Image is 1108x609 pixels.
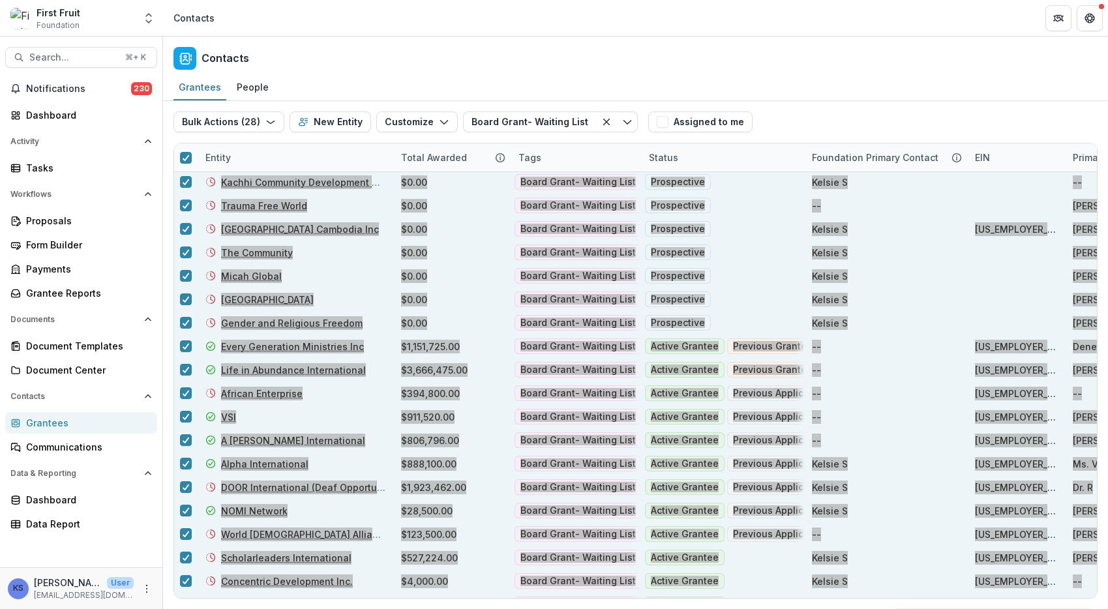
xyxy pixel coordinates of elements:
[967,143,1065,171] div: EIN
[140,5,158,31] button: Open entity switcher
[812,481,848,494] div: Kelsie S
[641,143,804,171] div: Status
[651,458,719,469] span: Active Grantee
[651,529,719,540] span: Active Grantee
[221,293,314,306] a: [GEOGRAPHIC_DATA]
[26,286,147,300] div: Grantee Reports
[221,246,293,260] a: The Community
[5,489,157,511] a: Dashboard
[733,458,818,469] span: Previous Applicant
[804,143,967,171] div: Foundation Primary Contact
[812,199,821,213] div: --
[812,457,848,471] div: Kelsie S
[13,584,23,593] div: Kelsie Salarda
[651,364,719,376] span: Active Grantee
[5,309,157,330] button: Open Documents
[651,411,719,423] span: Active Grantee
[401,246,427,260] div: $0.00
[733,435,818,446] span: Previous Applicant
[812,551,848,565] div: Kelsie S
[5,335,157,357] a: Document Templates
[651,388,719,399] span: Active Grantee
[221,199,307,213] a: Trauma Free World
[617,111,638,132] button: Toggle menu
[975,434,1057,447] div: [US_EMPLOYER_IDENTIFICATION_NUMBER]
[401,199,427,213] div: $0.00
[511,151,549,164] div: Tags
[651,341,719,352] span: Active Grantee
[26,83,131,95] span: Notifications
[26,339,147,353] div: Document Templates
[37,6,80,20] div: First Fruit
[651,576,719,587] span: Active Grantee
[975,504,1057,518] div: [US_EMPLOYER_IDENTIFICATION_NUMBER]
[812,574,848,588] div: Kelsie S
[401,293,427,306] div: $0.00
[5,157,157,179] a: Tasks
[221,527,385,541] a: World [DEMOGRAPHIC_DATA] Alliance
[975,574,1057,588] div: [US_EMPLOYER_IDENTIFICATION_NUMBER]
[5,359,157,381] a: Document Center
[393,143,511,171] div: Total Awarded
[520,529,636,540] span: Board Grant- Waiting List
[596,111,617,132] button: Clear filter
[401,175,427,189] div: $0.00
[29,52,117,63] span: Search...
[401,481,466,494] div: $1,923,462.00
[975,387,1057,400] div: [US_EMPLOYER_IDENTIFICATION_NUMBER]
[812,363,821,377] div: --
[520,505,636,516] span: Board Grant- Waiting List
[812,434,821,447] div: --
[1073,387,1082,400] div: --
[812,340,821,353] div: --
[651,294,705,305] span: Prospective
[401,410,455,424] div: $911,520.00
[10,8,31,29] img: First Fruit
[401,269,427,283] div: $0.00
[232,75,274,100] a: People
[520,435,636,446] span: Board Grant- Waiting List
[967,151,998,164] div: EIN
[221,269,282,283] a: Micah Global
[5,78,157,99] button: Notifications230
[812,269,848,283] div: Kelsie S
[520,177,636,188] span: Board Grant- Waiting List
[401,340,460,353] div: $1,151,725.00
[651,271,705,282] span: Prospective
[5,184,157,205] button: Open Workflows
[221,175,385,189] a: Kachhi Community Development Association
[520,576,636,587] span: Board Grant- Waiting List
[26,493,147,507] div: Dashboard
[107,577,134,589] p: User
[651,435,719,446] span: Active Grantee
[26,161,147,175] div: Tasks
[401,527,457,541] div: $123,500.00
[651,200,705,211] span: Prospective
[733,505,818,516] span: Previous Applicant
[651,505,719,516] span: Active Grantee
[812,504,848,518] div: Kelsie S
[221,222,379,236] a: [GEOGRAPHIC_DATA] Cambodia Inc
[5,513,157,535] a: Data Report
[221,434,365,447] a: A [PERSON_NAME] International
[648,111,753,132] button: Assigned to me
[173,78,226,97] div: Grantees
[401,222,427,236] div: $0.00
[975,527,1057,541] div: [US_EMPLOYER_IDENTIFICATION_NUMBER]
[651,482,719,493] span: Active Grantee
[393,151,475,164] div: Total Awarded
[401,434,459,447] div: $806,796.00
[123,50,149,65] div: ⌘ + K
[221,504,288,518] a: NOMI Network
[198,143,393,171] div: Entity
[221,457,308,471] a: Alpha International
[1073,457,1098,471] div: Ms. V
[812,316,848,330] div: Kelsie S
[376,111,458,132] button: Customize
[975,340,1057,353] div: [US_EMPLOYER_IDENTIFICATION_NUMBER]
[520,552,636,563] span: Board Grant- Waiting List
[463,111,596,132] button: Board Grant- Waiting List
[5,104,157,126] a: Dashboard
